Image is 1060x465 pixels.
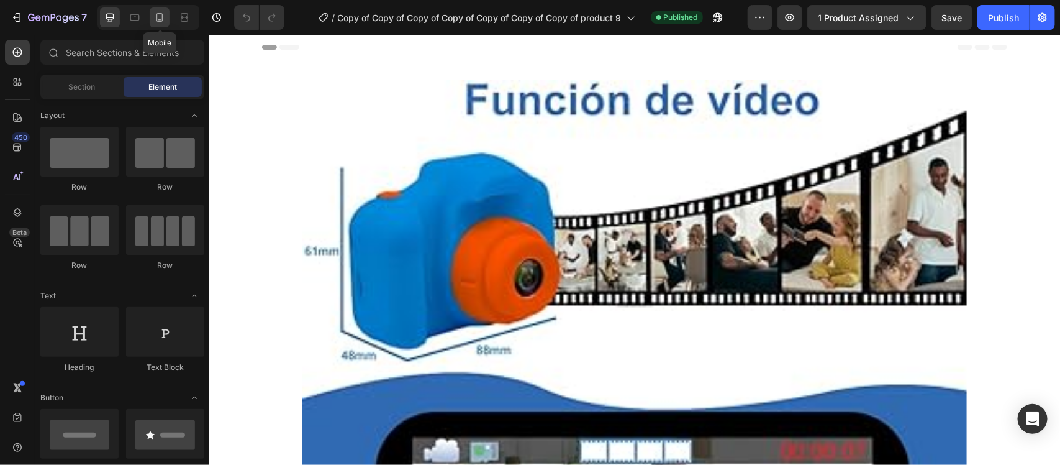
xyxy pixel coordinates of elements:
div: Row [126,260,204,271]
iframe: Design area [209,35,1060,465]
button: 1 product assigned [807,5,926,30]
div: Row [40,260,119,271]
span: Toggle open [184,388,204,408]
div: Beta [9,228,30,237]
span: Toggle open [184,286,204,306]
div: Open Intercom Messenger [1018,404,1048,434]
div: Publish [988,11,1019,24]
span: Button [40,392,63,403]
span: Copy of Copy of Copy of Copy of Copy of Copy of Copy of product 9 [338,11,622,24]
div: 450 [12,132,30,142]
button: Save [931,5,972,30]
span: Element [148,81,177,93]
span: Published [664,12,698,23]
span: / [332,11,335,24]
div: Heading [40,362,119,373]
p: 7 [81,10,87,25]
span: Save [942,12,963,23]
div: Row [40,182,119,193]
span: Section [69,81,96,93]
div: Text Block [126,362,204,373]
span: Text [40,290,56,302]
span: Layout [40,110,65,121]
span: 1 product assigned [818,11,899,24]
div: Undo/Redo [234,5,284,30]
div: Row [126,182,204,193]
span: Toggle open [184,106,204,126]
button: 7 [5,5,93,30]
button: Publish [977,5,1030,30]
input: Search Sections & Elements [40,40,204,65]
